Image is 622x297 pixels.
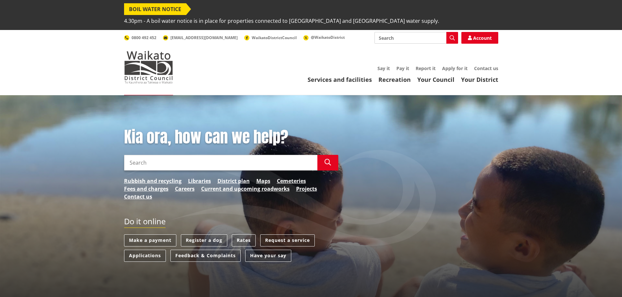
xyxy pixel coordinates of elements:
[252,35,297,40] span: WaikatoDistrictCouncil
[124,177,182,185] a: Rubbish and recycling
[232,234,256,246] a: Rates
[217,177,250,185] a: District plan
[296,185,317,193] a: Projects
[124,3,186,15] span: BOIL WATER NOTICE
[124,217,166,228] h2: Do it online
[124,234,176,246] a: Make a payment
[244,35,297,40] a: WaikatoDistrictCouncil
[201,185,290,193] a: Current and upcoming roadworks
[188,177,211,185] a: Libraries
[442,65,468,71] a: Apply for it
[461,76,498,83] a: Your District
[377,65,390,71] a: Say it
[417,76,455,83] a: Your Council
[124,250,166,262] a: Applications
[277,177,306,185] a: Cemeteries
[260,234,315,246] a: Request a service
[124,155,317,171] input: Search input
[124,193,152,200] a: Contact us
[245,250,291,262] a: Have your say
[311,35,345,40] span: @WaikatoDistrict
[256,177,270,185] a: Maps
[124,51,173,83] img: Waikato District Council - Te Kaunihera aa Takiwaa o Waikato
[170,35,238,40] span: [EMAIL_ADDRESS][DOMAIN_NAME]
[474,65,498,71] a: Contact us
[396,65,409,71] a: Pay it
[124,35,156,40] a: 0800 492 452
[181,234,227,246] a: Register a dog
[132,35,156,40] span: 0800 492 452
[124,128,338,147] h1: Kia ora, how can we help?
[303,35,345,40] a: @WaikatoDistrict
[308,76,372,83] a: Services and facilities
[163,35,238,40] a: [EMAIL_ADDRESS][DOMAIN_NAME]
[461,32,498,44] a: Account
[170,250,241,262] a: Feedback & Complaints
[375,32,458,44] input: Search input
[124,185,168,193] a: Fees and charges
[175,185,195,193] a: Careers
[124,15,439,27] span: 4.30pm - A boil water notice is in place for properties connected to [GEOGRAPHIC_DATA] and [GEOGR...
[416,65,436,71] a: Report it
[378,76,411,83] a: Recreation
